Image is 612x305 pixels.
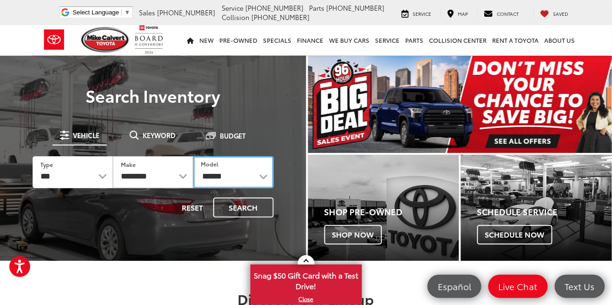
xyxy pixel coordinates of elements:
span: Parts [309,3,325,13]
span: Shop Now [324,225,382,245]
a: Collision Center [427,25,490,55]
span: [PHONE_NUMBER] [252,13,310,22]
a: My Saved Vehicles [533,8,576,18]
h4: Schedule Service [477,207,612,217]
span: [PHONE_NUMBER] [158,8,216,17]
span: Keyword [143,132,176,139]
span: ▼ [124,9,130,16]
a: Finance [295,25,327,55]
span: Live Chat [494,280,542,292]
div: Toyota [461,155,612,261]
span: Collision [222,13,250,22]
h4: Shop Pre-Owned [324,207,459,217]
label: Type [40,160,53,168]
span: Vehicle [73,132,99,139]
a: Shop Pre-Owned Shop Now [308,155,459,261]
a: Home [184,25,197,55]
span: Español [433,280,476,292]
img: Mike Calvert Toyota [81,27,131,53]
label: Make [121,160,136,168]
span: Service [222,3,244,13]
a: WE BUY CARS [327,25,373,55]
a: Service [373,25,403,55]
a: About Us [542,25,578,55]
span: [PHONE_NUMBER] [327,3,385,13]
a: Live Chat [488,275,548,298]
a: Schedule Service Schedule Now [461,155,612,261]
label: Model [201,160,218,168]
a: Rent a Toyota [490,25,542,55]
span: Text Us [560,280,599,292]
span: Schedule Now [477,225,553,245]
span: Snag $50 Gift Card with a Test Drive! [251,265,361,294]
button: Reset [174,198,211,218]
h3: Search Inventory [20,86,287,105]
span: Service [413,10,432,17]
span: Sales [139,8,156,17]
a: Map [441,8,475,18]
a: Español [428,275,481,298]
a: Parts [403,25,427,55]
img: Toyota [37,25,72,55]
div: Toyota [308,155,459,261]
span: [PHONE_NUMBER] [246,3,304,13]
span: Saved [553,10,569,17]
span: Map [458,10,468,17]
a: Service [395,8,439,18]
button: Search [213,198,274,218]
a: Contact [477,8,526,18]
span: ​ [121,9,122,16]
span: Contact [497,10,519,17]
a: Text Us [555,275,605,298]
span: Select Language [72,9,119,16]
a: Specials [261,25,295,55]
a: New [197,25,217,55]
span: Budget [220,133,246,139]
a: Select Language​ [72,9,130,16]
a: Pre-Owned [217,25,261,55]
